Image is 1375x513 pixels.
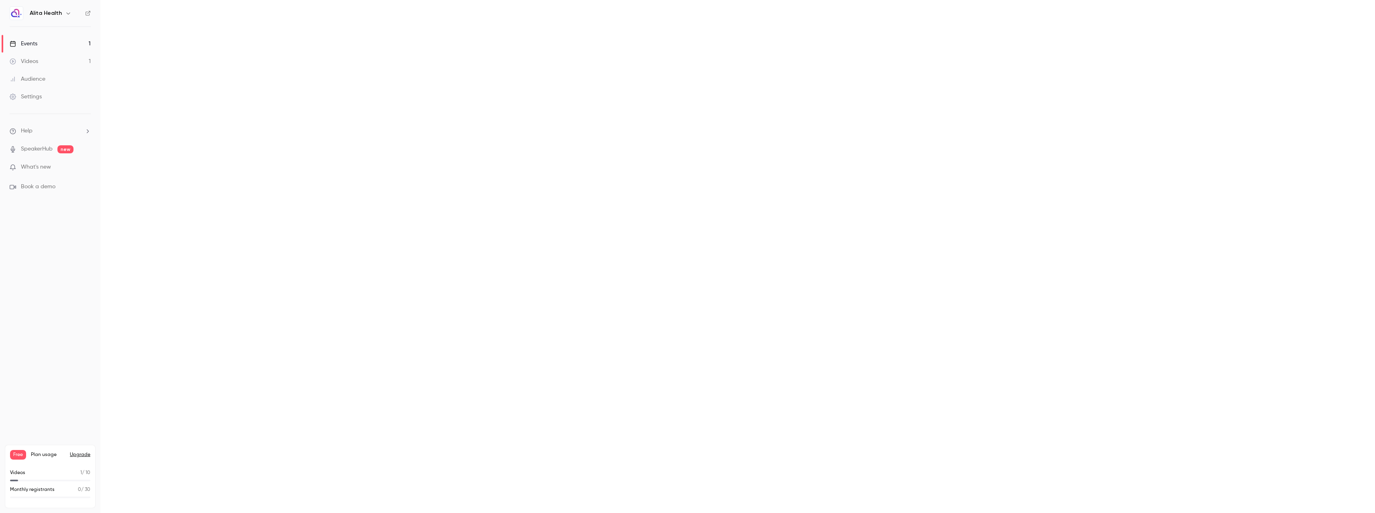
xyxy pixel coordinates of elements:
[78,486,90,493] p: / 30
[10,57,38,65] div: Videos
[21,183,55,191] span: Book a demo
[10,75,45,83] div: Audience
[80,469,90,476] p: / 10
[57,145,73,153] span: new
[10,7,23,20] img: Alita Health
[10,127,91,135] li: help-dropdown-opener
[80,470,82,475] span: 1
[10,469,25,476] p: Videos
[21,163,51,171] span: What's new
[10,40,37,48] div: Events
[78,487,81,492] span: 0
[10,93,42,101] div: Settings
[21,127,33,135] span: Help
[31,452,65,458] span: Plan usage
[10,486,55,493] p: Monthly registrants
[70,452,90,458] button: Upgrade
[10,450,26,460] span: Free
[30,9,62,17] h6: Alita Health
[21,145,53,153] a: SpeakerHub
